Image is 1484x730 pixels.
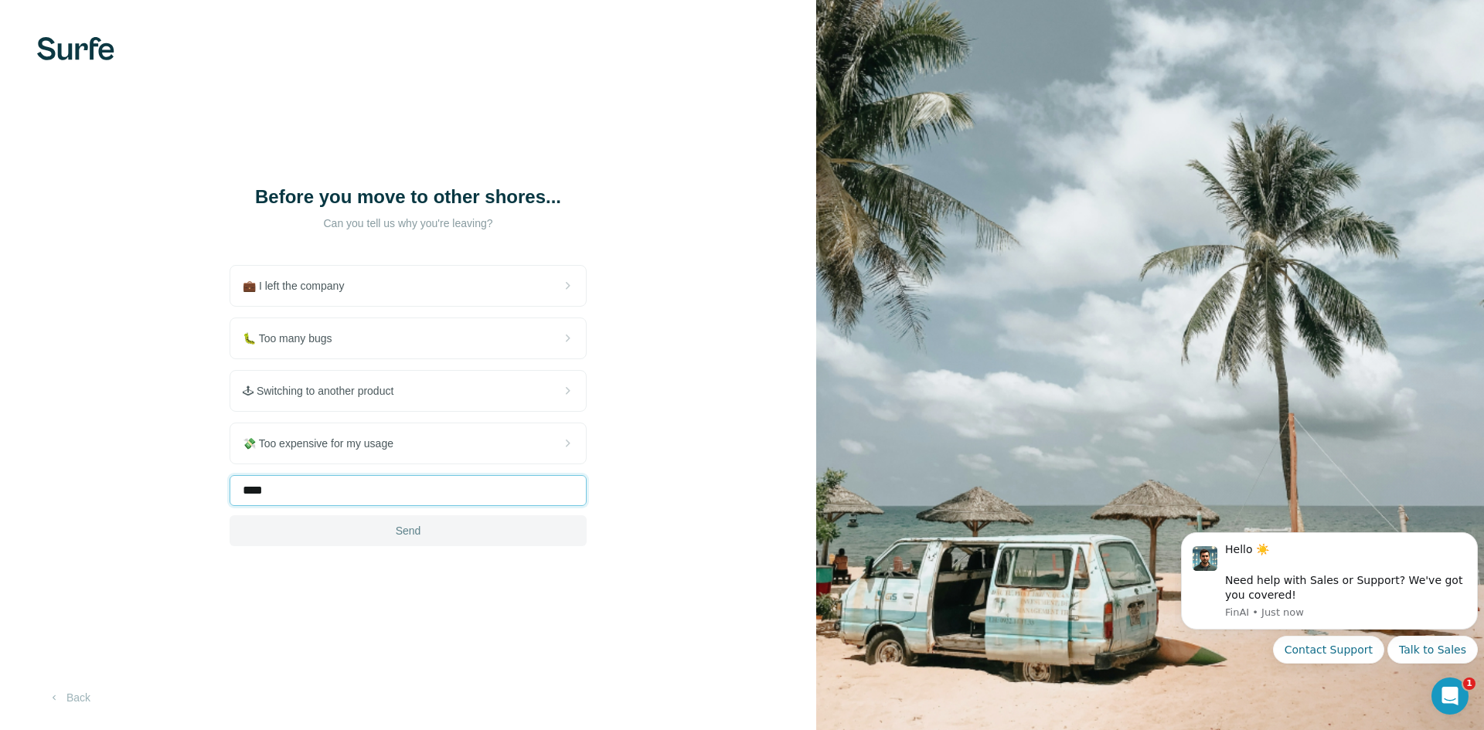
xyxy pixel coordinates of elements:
[1463,677,1475,690] span: 1
[254,185,563,209] h1: Before you move to other shores...
[37,37,114,60] img: Surfe's logo
[1431,677,1469,715] iframe: Intercom live chat
[254,216,563,231] p: Can you tell us why you're leaving?
[230,515,587,546] button: Send
[243,278,356,294] span: 💼 I left the company
[37,684,101,711] button: Back
[243,331,345,346] span: 🐛 Too many bugs
[396,523,421,538] span: Send
[243,436,406,451] span: 💸 Too expensive for my usage
[1175,513,1484,722] iframe: Intercom notifications message
[243,383,406,399] span: 🕹 Switching to another product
